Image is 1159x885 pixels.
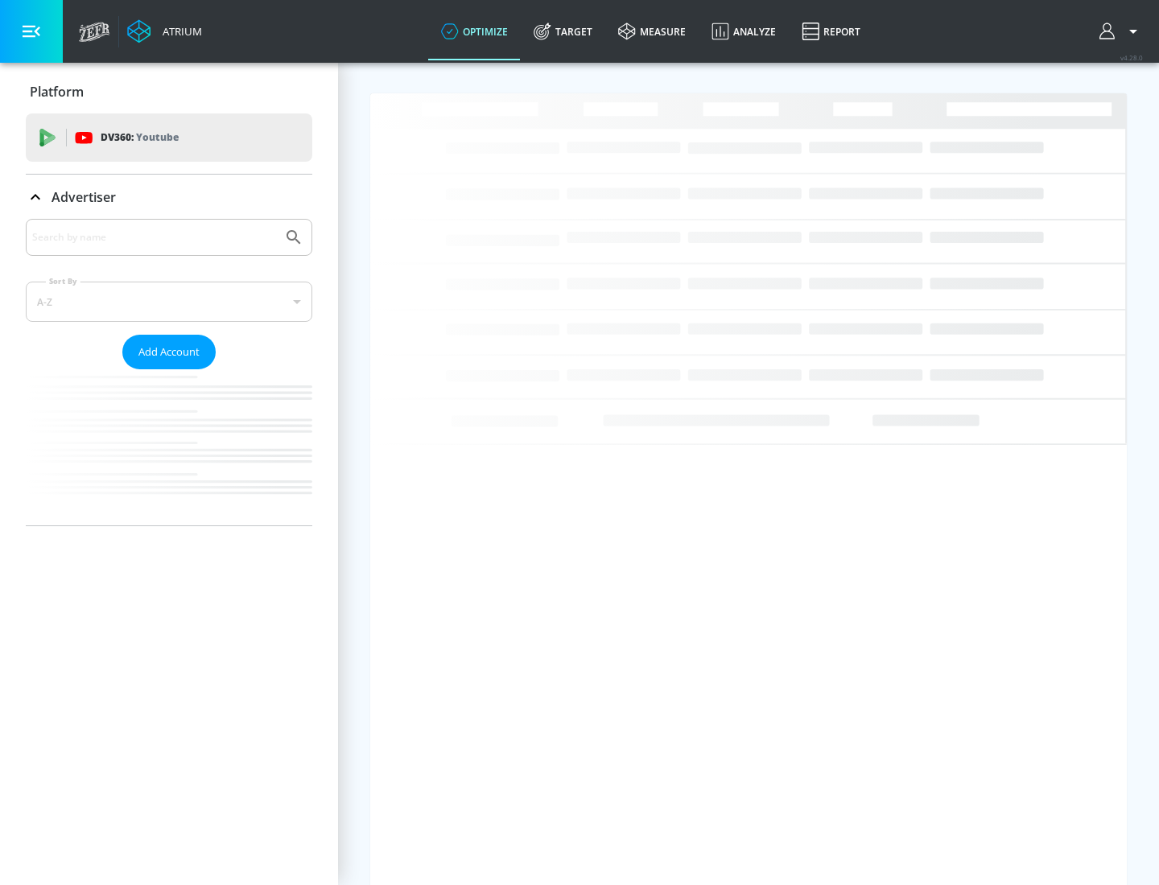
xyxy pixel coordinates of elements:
a: Analyze [699,2,789,60]
p: Advertiser [52,188,116,206]
div: Atrium [156,24,202,39]
input: Search by name [32,227,276,248]
a: measure [605,2,699,60]
div: Platform [26,69,312,114]
label: Sort By [46,276,80,286]
a: Report [789,2,873,60]
button: Add Account [122,335,216,369]
a: Atrium [127,19,202,43]
p: Platform [30,83,84,101]
a: optimize [428,2,521,60]
div: Advertiser [26,175,312,220]
p: DV360: [101,129,179,146]
div: Advertiser [26,219,312,525]
span: v 4.28.0 [1120,53,1143,62]
div: DV360: Youtube [26,113,312,162]
span: Add Account [138,343,200,361]
nav: list of Advertiser [26,369,312,525]
div: A-Z [26,282,312,322]
p: Youtube [136,129,179,146]
a: Target [521,2,605,60]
